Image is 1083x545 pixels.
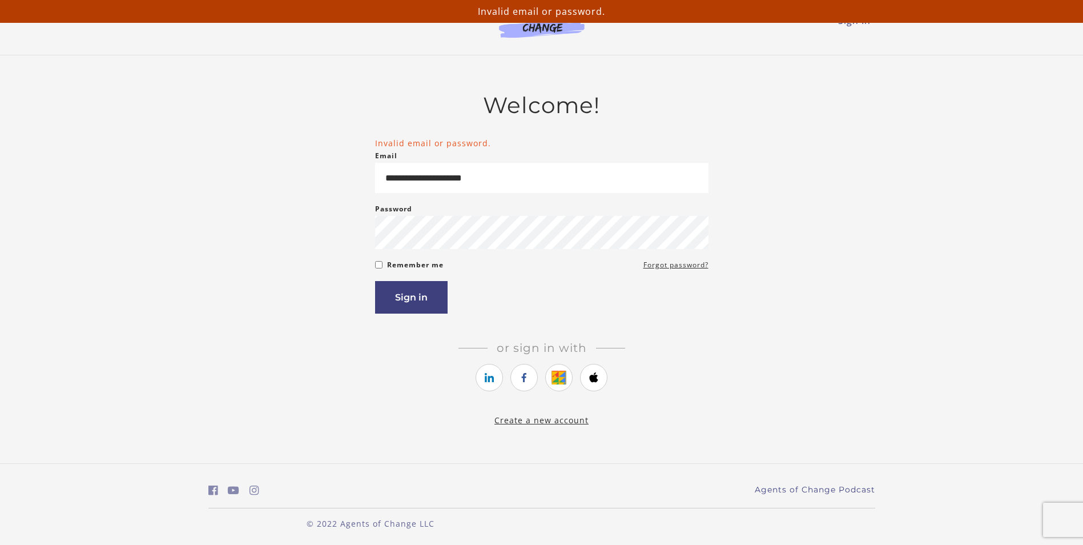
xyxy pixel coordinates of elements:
a: https://courses.thinkific.com/users/auth/apple?ss%5Breferral%5D=&ss%5Buser_return_to%5D=&ss%5Bvis... [580,364,607,391]
p: Invalid email or password. [5,5,1078,18]
a: Agents of Change Podcast [755,484,875,496]
span: Or sign in with [488,341,596,355]
h2: Welcome! [375,92,708,119]
a: https://www.youtube.com/c/AgentsofChangeTestPrepbyMeaganMitchell (Open in a new window) [228,482,239,499]
img: Agents of Change Logo [487,11,597,38]
a: https://www.facebook.com/groups/aswbtestprep (Open in a new window) [208,482,218,499]
label: Password [375,202,412,216]
i: https://www.facebook.com/groups/aswbtestprep (Open in a new window) [208,485,218,496]
a: https://courses.thinkific.com/users/auth/linkedin?ss%5Breferral%5D=&ss%5Buser_return_to%5D=&ss%5B... [476,364,503,391]
a: https://www.instagram.com/agentsofchangeprep/ (Open in a new window) [249,482,259,499]
a: https://courses.thinkific.com/users/auth/facebook?ss%5Breferral%5D=&ss%5Buser_return_to%5D=&ss%5B... [510,364,538,391]
i: https://www.youtube.com/c/AgentsofChangeTestPrepbyMeaganMitchell (Open in a new window) [228,485,239,496]
label: Email [375,149,397,163]
label: Remember me [387,258,444,272]
li: Invalid email or password. [375,137,708,149]
a: Forgot password? [643,258,708,272]
button: Sign in [375,281,448,314]
p: © 2022 Agents of Change LLC [208,518,533,530]
a: https://courses.thinkific.com/users/auth/google?ss%5Breferral%5D=&ss%5Buser_return_to%5D=&ss%5Bvi... [545,364,573,391]
a: Create a new account [494,415,589,426]
i: https://www.instagram.com/agentsofchangeprep/ (Open in a new window) [249,485,259,496]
